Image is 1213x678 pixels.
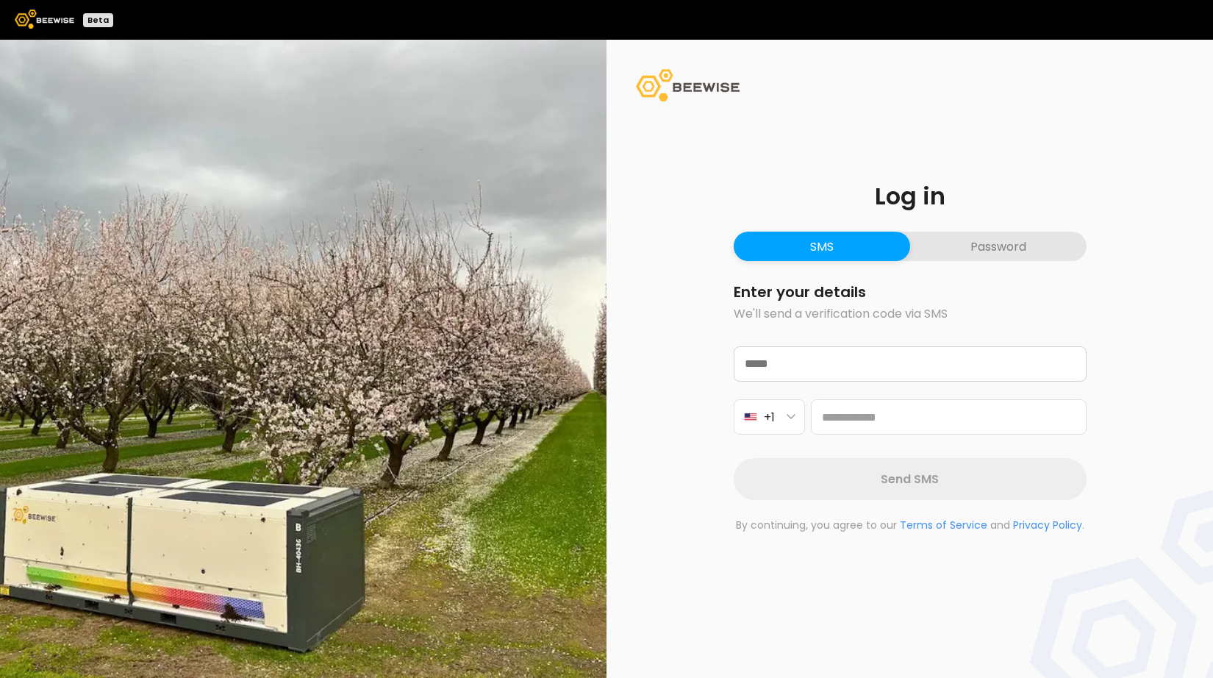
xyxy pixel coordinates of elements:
img: Beewise logo [15,10,74,29]
p: We'll send a verification code via SMS [734,305,1087,323]
button: +1 [734,399,805,435]
a: Privacy Policy [1013,518,1082,532]
div: Beta [83,13,113,27]
h2: Enter your details [734,285,1087,299]
button: Send SMS [734,458,1087,500]
h1: Log in [734,185,1087,208]
span: +1 [764,408,775,427]
button: Password [910,232,1087,261]
span: Send SMS [881,470,939,488]
p: By continuing, you agree to our and . [734,518,1087,533]
button: SMS [734,232,910,261]
a: Terms of Service [900,518,987,532]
